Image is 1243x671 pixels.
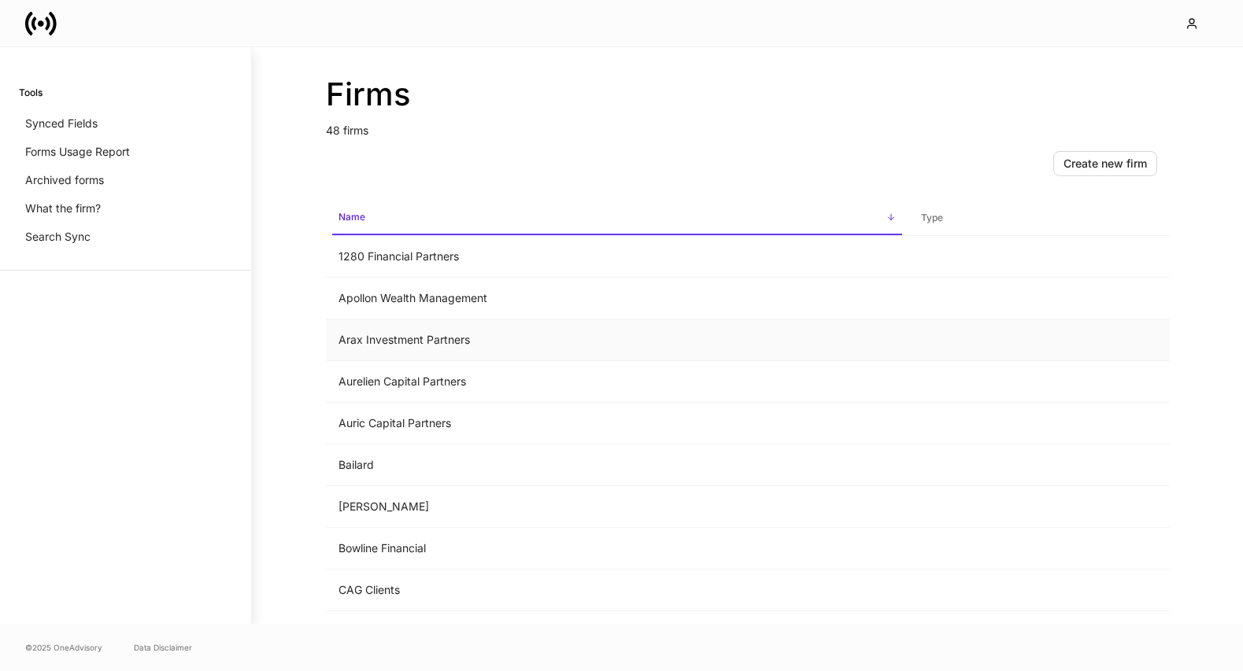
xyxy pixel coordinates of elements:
[134,641,192,654] a: Data Disclaimer
[25,201,101,216] p: What the firm?
[326,278,908,319] td: Apollon Wealth Management
[19,194,232,223] a: What the firm?
[326,486,908,528] td: [PERSON_NAME]
[921,210,943,225] h6: Type
[1064,156,1147,171] div: Create new firm
[326,236,908,278] td: 1280 Financial Partners
[915,202,1163,234] span: Type
[25,229,91,245] p: Search Sync
[338,209,365,224] h6: Name
[326,403,908,444] td: Auric Capital Partners
[326,361,908,403] td: Aurelien Capital Partners
[19,138,232,166] a: Forms Usage Report
[326,528,908,570] td: Bowline Financial
[326,319,908,361] td: Arax Investment Partners
[1053,151,1157,176] button: Create new firm
[19,109,232,138] a: Synced Fields
[25,144,130,160] p: Forms Usage Report
[326,76,1170,113] h2: Firms
[19,223,232,251] a: Search Sync
[326,611,908,653] td: Canopy Wealth
[326,570,908,611] td: CAG Clients
[332,201,902,235] span: Name
[326,444,908,486] td: Bailard
[19,85,43,100] h6: Tools
[25,116,98,131] p: Synced Fields
[19,166,232,194] a: Archived forms
[25,172,104,188] p: Archived forms
[326,113,1170,138] p: 48 firms
[25,641,102,654] span: © 2025 OneAdvisory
